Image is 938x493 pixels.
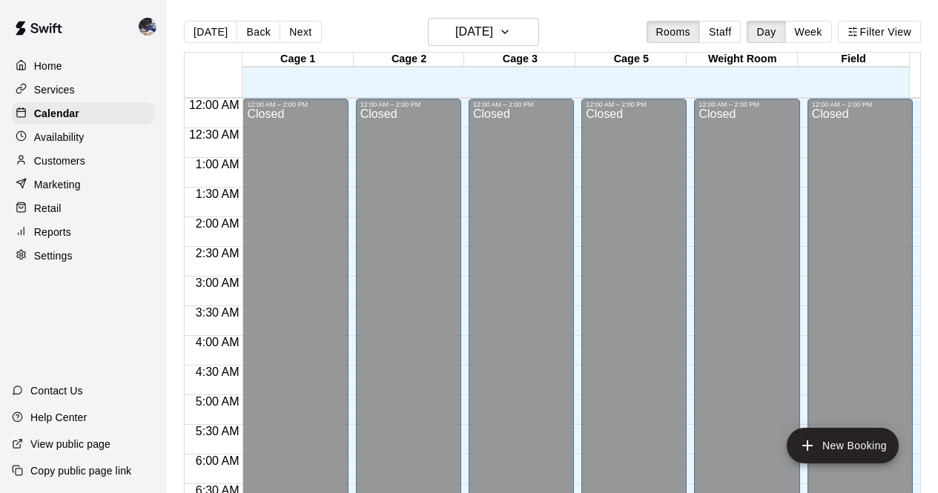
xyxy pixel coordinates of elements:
[192,395,243,408] span: 5:00 AM
[586,101,682,108] div: 12:00 AM – 2:00 PM
[787,428,899,463] button: add
[184,21,237,43] button: [DATE]
[30,463,131,478] p: Copy public page link
[192,217,243,230] span: 2:00 AM
[12,197,155,219] a: Retail
[12,102,155,125] a: Calendar
[192,188,243,200] span: 1:30 AM
[34,153,85,168] p: Customers
[12,150,155,172] a: Customers
[192,336,243,348] span: 4:00 AM
[12,126,155,148] a: Availability
[30,410,87,425] p: Help Center
[12,55,155,77] a: Home
[192,158,243,171] span: 1:00 AM
[575,53,687,67] div: Cage 5
[647,21,700,43] button: Rooms
[473,101,569,108] div: 12:00 AM – 2:00 PM
[455,21,493,42] h6: [DATE]
[34,201,62,216] p: Retail
[464,53,575,67] div: Cage 3
[34,106,79,121] p: Calendar
[12,173,155,196] a: Marketing
[360,101,457,108] div: 12:00 AM – 2:00 PM
[838,21,921,43] button: Filter View
[428,18,539,46] button: [DATE]
[747,21,785,43] button: Day
[34,225,71,239] p: Reports
[247,101,343,108] div: 12:00 AM – 2:00 PM
[699,21,742,43] button: Staff
[34,130,85,145] p: Availability
[192,247,243,259] span: 2:30 AM
[698,101,795,108] div: 12:00 AM – 2:00 PM
[192,306,243,319] span: 3:30 AM
[237,21,280,43] button: Back
[185,128,243,141] span: 12:30 AM
[12,221,155,243] a: Reports
[354,53,465,67] div: Cage 2
[139,18,156,36] img: Kevin Chandler
[34,177,81,192] p: Marketing
[30,383,83,398] p: Contact Us
[242,53,354,67] div: Cage 1
[34,59,62,73] p: Home
[812,101,908,108] div: 12:00 AM – 2:00 PM
[687,53,798,67] div: Weight Room
[280,21,321,43] button: Next
[185,99,243,111] span: 12:00 AM
[192,365,243,378] span: 4:30 AM
[192,454,243,467] span: 6:00 AM
[30,437,110,451] p: View public page
[192,425,243,437] span: 5:30 AM
[136,12,167,42] div: Kevin Chandler
[12,79,155,101] a: Services
[192,277,243,289] span: 3:00 AM
[34,82,75,97] p: Services
[34,248,73,263] p: Settings
[798,53,909,67] div: Field
[12,245,155,267] a: Settings
[785,21,832,43] button: Week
